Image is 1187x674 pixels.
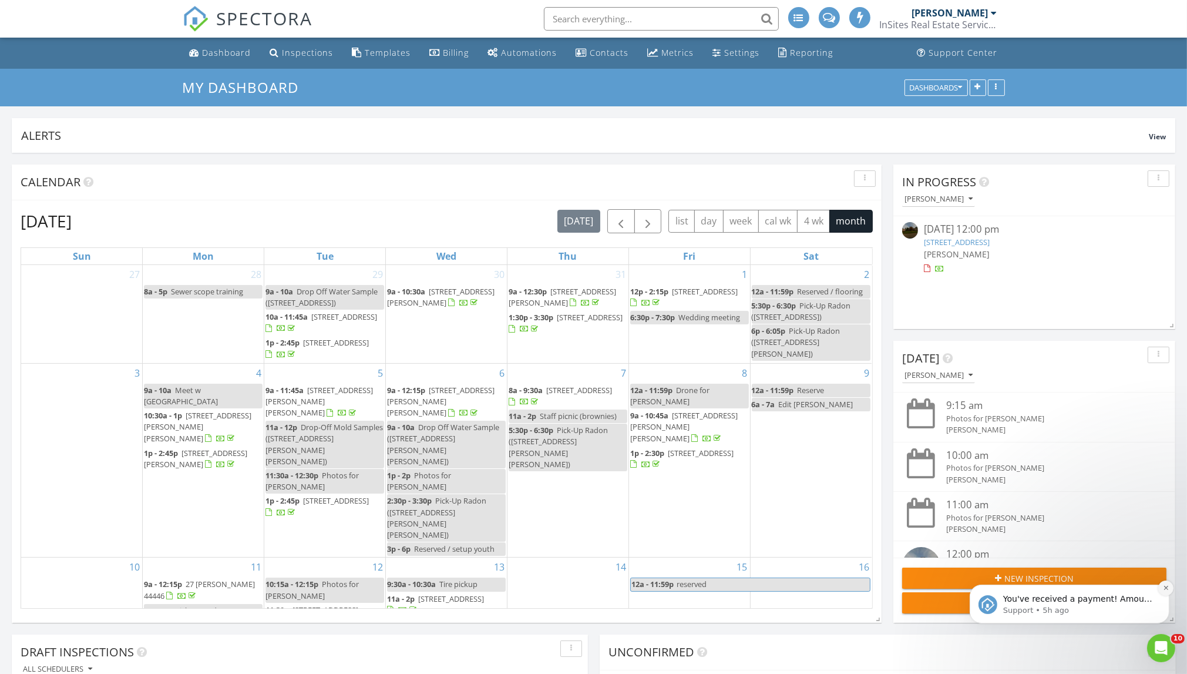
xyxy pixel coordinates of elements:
[248,265,264,284] a: Go to July 28, 2025
[643,42,699,64] a: Metrics
[265,336,384,361] a: 1p - 2:45p [STREET_ADDRESS]
[509,286,547,297] span: 9a - 12:30p
[631,578,674,591] span: 12a - 11:59p
[387,385,425,395] span: 9a - 12:15p
[283,47,334,58] div: Inspections
[509,411,536,421] span: 11a - 2p
[630,286,738,308] a: 12p - 2:15p [STREET_ADDRESS]
[21,558,143,656] td: Go to August 10, 2025
[311,311,377,322] span: [STREET_ADDRESS]
[946,413,1145,424] div: Photos for [PERSON_NAME]
[217,6,313,31] span: SPECTORA
[26,84,45,103] img: Profile image for Support
[946,524,1145,535] div: [PERSON_NAME]
[190,248,216,264] a: Monday
[206,69,221,85] button: Dismiss notification
[946,547,1145,562] div: 12:00 pm
[856,558,872,576] a: Go to August 16, 2025
[902,222,918,238] img: streetview
[1171,634,1185,643] span: 10
[740,265,750,284] a: Go to August 1, 2025
[144,448,247,470] a: 1p - 2:45p [STREET_ADDRESS][PERSON_NAME]
[370,558,385,576] a: Go to August 12, 2025
[386,265,507,364] td: Go to July 30, 2025
[630,410,738,443] a: 9a - 10:45a [STREET_ADDRESS][PERSON_NAME][PERSON_NAME]
[483,42,562,64] a: Automations (Advanced)
[265,605,358,626] a: 11:30a [STREET_ADDRESS]
[1147,634,1175,662] iframe: Intercom live chat
[497,364,507,383] a: Go to August 6, 2025
[387,495,486,540] span: Pick-Up Radon ([STREET_ADDRESS][PERSON_NAME][PERSON_NAME])
[443,47,469,58] div: Billing
[946,462,1145,474] div: Photos for [PERSON_NAME]
[144,410,251,443] a: 10:30a - 1p [STREET_ADDRESS][PERSON_NAME][PERSON_NAME]
[387,286,495,308] a: 9a - 10:30a [STREET_ADDRESS][PERSON_NAME]
[797,210,830,233] button: 4 wk
[758,210,798,233] button: cal wk
[904,371,973,380] div: [PERSON_NAME]
[740,364,750,383] a: Go to August 8, 2025
[752,286,794,297] span: 12a - 11:59p
[946,474,1145,485] div: [PERSON_NAME]
[752,326,786,336] span: 6p - 6:05p
[265,42,338,64] a: Inspections
[387,579,436,589] span: 9:30a - 10:30a
[144,448,178,458] span: 1p - 2:45p
[544,7,779,31] input: Search everything...
[507,363,628,558] td: Go to August 7, 2025
[668,210,695,233] button: list
[265,311,377,333] a: 10a - 11:45a [STREET_ADDRESS]
[630,410,738,443] span: [STREET_ADDRESS][PERSON_NAME][PERSON_NAME]
[265,470,359,492] span: Photos for [PERSON_NAME]
[248,558,264,576] a: Go to August 11, 2025
[902,568,1166,589] button: New Inspection
[752,399,775,410] span: 6a - 7a
[628,363,750,558] td: Go to August 8, 2025
[387,593,415,604] span: 11a - 2p
[21,363,143,558] td: Go to August 3, 2025
[750,265,872,364] td: Go to August 2, 2025
[862,364,872,383] a: Go to August 9, 2025
[630,285,749,310] a: 12p - 2:15p [STREET_ADDRESS]
[630,447,749,472] a: 1p - 2:30p [STREET_ADDRESS]
[265,494,384,519] a: 1p - 2:45p [STREET_ADDRESS]
[752,385,794,395] span: 12a - 11:59p
[387,286,495,308] span: [STREET_ADDRESS][PERSON_NAME]
[952,511,1187,642] iframe: Intercom notifications message
[21,209,72,233] h2: [DATE]
[127,265,142,284] a: Go to July 27, 2025
[752,326,840,358] span: Pick-Up Radon ([STREET_ADDRESS][PERSON_NAME])
[509,425,608,470] span: Pick-Up Radon ([STREET_ADDRESS][PERSON_NAME][PERSON_NAME])
[630,385,709,407] span: Drone for [PERSON_NAME]
[634,209,662,233] button: Next month
[1149,132,1166,142] span: View
[386,558,507,656] td: Go to August 13, 2025
[801,248,821,264] a: Saturday
[265,422,383,467] span: Drop-Off Mold Samples ([STREET_ADDRESS][PERSON_NAME][PERSON_NAME])
[946,448,1145,463] div: 10:00 am
[829,210,873,233] button: month
[590,47,629,58] div: Contacts
[387,470,451,492] span: Photos for [PERSON_NAME]
[678,312,740,323] span: Wedding meeting
[183,16,313,41] a: SPECTORA
[387,544,411,554] span: 3p - 6p
[929,47,998,58] div: Support Center
[439,579,478,589] span: Tire pickup
[265,579,359,601] span: Photos for [PERSON_NAME]
[902,592,1166,613] button: New Quote
[144,385,172,395] span: 9a - 10a
[265,286,293,297] span: 9a - 10a
[144,410,251,443] span: [STREET_ADDRESS][PERSON_NAME][PERSON_NAME]
[18,73,217,112] div: message notification from Support, 5h ago. You've received a payment! Amount $400.00 Fee $0.00 Ne...
[750,363,872,558] td: Go to August 9, 2025
[924,237,990,247] a: [STREET_ADDRESS]
[902,368,975,384] button: [PERSON_NAME]
[880,19,997,31] div: InSites Real Estate Services
[387,385,495,418] span: [STREET_ADDRESS][PERSON_NAME][PERSON_NAME]
[387,593,484,615] a: 11a - 2p [STREET_ADDRESS]
[144,409,263,446] a: 10:30a - 1p [STREET_ADDRESS][PERSON_NAME][PERSON_NAME]
[303,337,369,348] span: [STREET_ADDRESS]
[913,42,1003,64] a: Support Center
[265,495,369,517] a: 1p - 2:45p [STREET_ADDRESS]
